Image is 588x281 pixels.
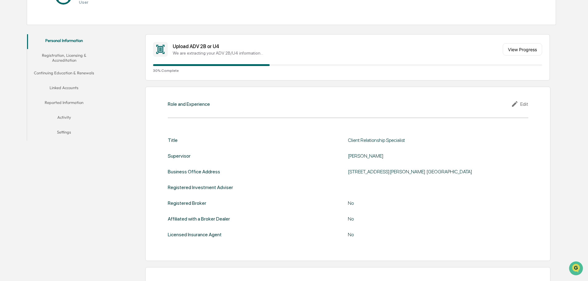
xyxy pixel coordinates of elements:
span: Attestations [51,78,76,84]
div: No [348,216,502,222]
button: Start new chat [105,49,112,56]
span: 30 % Complete [153,68,542,73]
div: Affiliated with a Broker Dealer [168,216,230,222]
button: Linked Accounts [27,81,101,96]
div: Client Relationship Specialist [348,137,502,143]
button: Registration, Licensing & Accreditation [27,49,101,67]
button: Reported Information [27,96,101,111]
div: Business Office Address [168,169,220,175]
a: 🗄️Attestations [42,75,79,86]
a: 🔎Data Lookup [4,87,41,98]
div: [PERSON_NAME] [348,153,502,159]
span: Preclearance [12,78,40,84]
button: Settings [27,126,101,141]
div: We are extracting your ADV 2B/U4 information... [173,51,500,56]
div: 🗄️ [45,78,50,83]
div: Start new chat [21,47,101,53]
a: 🖐️Preclearance [4,75,42,86]
span: Pylon [61,105,75,109]
div: Upload ADV 2B or U4 [173,43,500,49]
div: No [348,232,502,238]
div: No [348,200,502,206]
button: Activity [27,111,101,126]
div: secondary tabs example [27,34,101,141]
img: 1746055101610-c473b297-6a78-478c-a979-82029cc54cd1 [6,47,17,58]
div: Supervisor [168,153,191,159]
button: Personal Information [27,34,101,49]
span: Data Lookup [12,89,39,96]
iframe: Open customer support [568,261,585,277]
div: Edit [511,100,528,108]
div: Licensed Insurance Agent [168,232,222,238]
div: [STREET_ADDRESS][PERSON_NAME] [GEOGRAPHIC_DATA] [348,169,502,175]
div: 🖐️ [6,78,11,83]
div: Title [168,137,178,143]
button: Continuing Education & Renewals [27,67,101,81]
div: 🔎 [6,90,11,95]
div: Registered Investment Adviser [168,184,233,190]
a: Powered byPylon [43,104,75,109]
button: View Progress [503,43,542,56]
div: Role and Experience [168,101,210,107]
p: How can we help? [6,13,112,23]
div: Registered Broker [168,200,206,206]
div: We're available if you need us! [21,53,78,58]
